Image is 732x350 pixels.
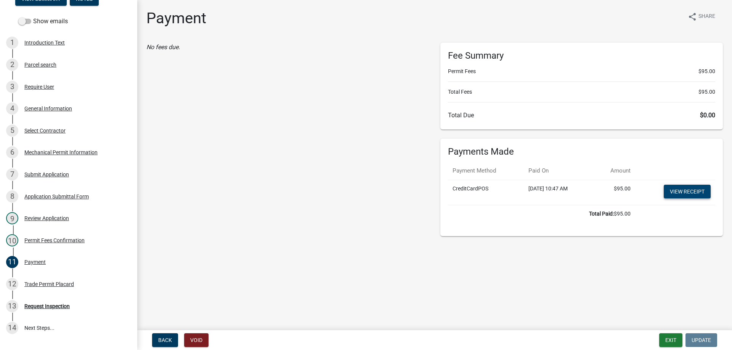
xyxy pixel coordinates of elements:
[24,128,66,133] div: Select Contractor
[24,194,89,199] div: Application Submittal Form
[184,333,209,347] button: Void
[700,112,715,119] span: $0.00
[6,190,18,203] div: 8
[24,304,70,309] div: Request Inspection
[6,300,18,312] div: 13
[6,256,18,268] div: 11
[18,17,68,26] label: Show emails
[6,37,18,49] div: 1
[24,216,69,221] div: Review Application
[24,172,69,177] div: Submit Application
[24,40,65,45] div: Introduction Text
[524,180,593,205] td: [DATE] 10:47 AM
[24,259,46,265] div: Payment
[6,168,18,181] div: 7
[24,62,56,67] div: Parcel search
[6,278,18,290] div: 12
[448,50,715,61] h6: Fee Summary
[6,212,18,224] div: 9
[24,238,85,243] div: Permit Fees Confirmation
[664,185,711,198] a: View receipt
[593,180,635,205] td: $95.00
[448,112,715,119] h6: Total Due
[692,337,711,343] span: Update
[6,322,18,334] div: 14
[6,234,18,246] div: 10
[688,12,697,21] i: share
[146,9,206,27] h1: Payment
[448,146,715,157] h6: Payments Made
[448,180,524,205] td: CreditCardPOS
[448,67,715,75] li: Permit Fees
[659,333,682,347] button: Exit
[6,146,18,158] div: 6
[524,162,593,180] th: Paid On
[24,84,54,89] div: Require User
[682,9,721,24] button: shareShare
[448,88,715,96] li: Total Fees
[6,102,18,115] div: 4
[152,333,178,347] button: Back
[698,67,715,75] span: $95.00
[685,333,717,347] button: Update
[593,162,635,180] th: Amount
[448,162,524,180] th: Payment Method
[6,81,18,93] div: 3
[698,88,715,96] span: $95.00
[698,12,715,21] span: Share
[589,211,614,217] b: Total Paid:
[6,125,18,137] div: 5
[158,337,172,343] span: Back
[6,59,18,71] div: 2
[24,281,74,287] div: Trade Permit Placard
[448,205,635,222] td: $95.00
[24,150,98,155] div: Mechanical Permit Information
[24,106,72,111] div: General Information
[146,43,180,51] i: No fees due.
